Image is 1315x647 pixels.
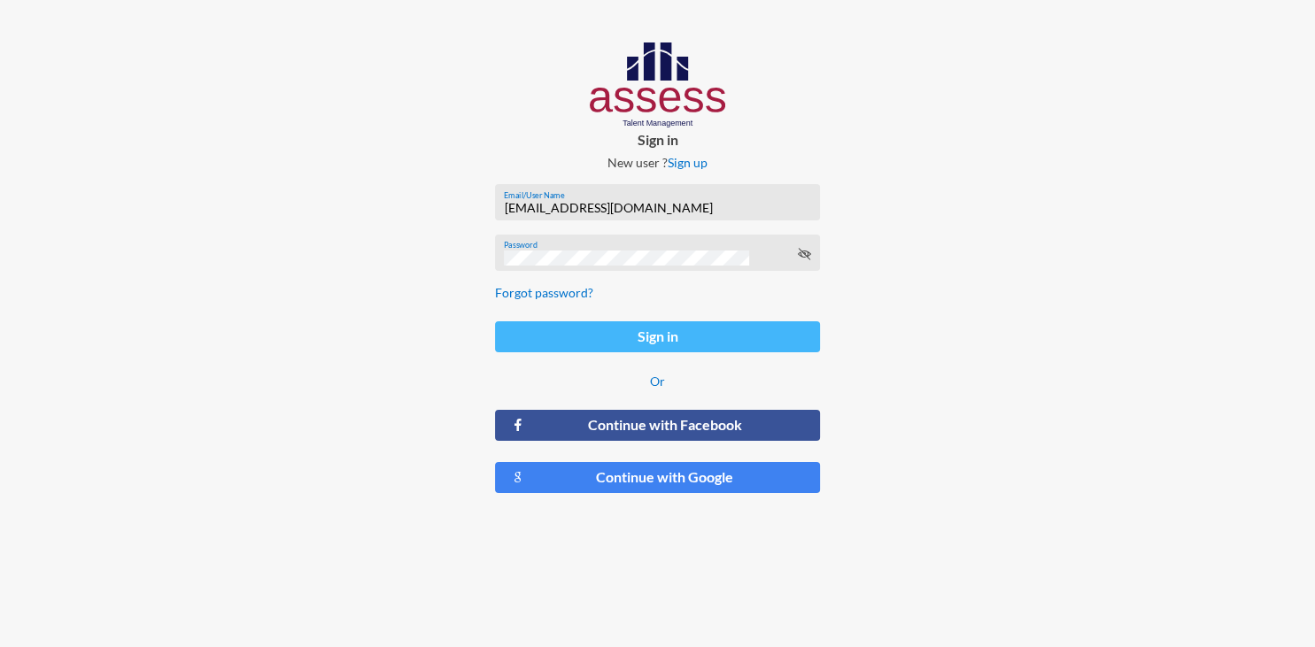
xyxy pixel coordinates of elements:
[481,155,834,170] p: New user ?
[504,201,810,215] input: Email/User Name
[590,42,725,127] img: AssessLogoo.svg
[668,155,708,170] a: Sign up
[495,321,820,352] button: Sign in
[481,131,834,148] p: Sign in
[495,462,820,493] button: Continue with Google
[495,285,593,300] a: Forgot password?
[495,374,820,389] p: Or
[495,410,820,441] button: Continue with Facebook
